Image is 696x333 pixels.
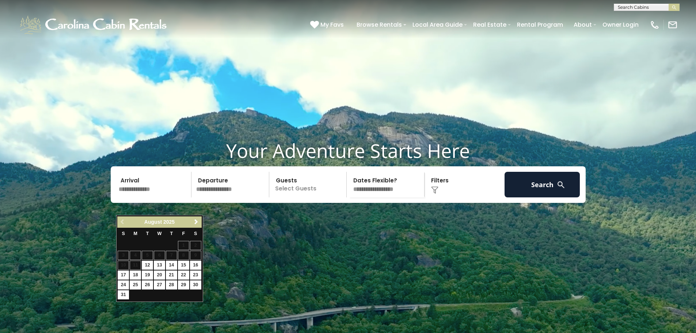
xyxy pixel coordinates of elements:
[154,270,165,280] a: 20
[18,14,170,36] img: White-1-1-2.png
[166,270,177,280] a: 21
[431,186,438,194] img: filter--v1.png
[505,172,580,197] button: Search
[130,280,141,290] a: 25
[190,280,201,290] a: 30
[194,231,197,236] span: Saturday
[570,18,596,31] a: About
[144,219,162,225] span: August
[157,231,162,236] span: Wednesday
[154,280,165,290] a: 27
[142,261,153,270] a: 12
[353,18,406,31] a: Browse Rentals
[142,270,153,280] a: 19
[320,20,344,29] span: My Favs
[130,270,141,280] a: 18
[154,261,165,270] a: 13
[5,139,691,162] h1: Your Adventure Starts Here
[409,18,466,31] a: Local Area Guide
[469,18,510,31] a: Real Estate
[163,219,175,225] span: 2025
[118,290,129,299] a: 31
[142,280,153,290] a: 26
[182,231,185,236] span: Friday
[192,217,201,227] a: Next
[122,231,125,236] span: Sunday
[118,270,129,280] a: 17
[166,280,177,290] a: 28
[513,18,567,31] a: Rental Program
[190,261,201,270] a: 16
[556,180,566,189] img: search-regular-white.png
[650,20,660,30] img: phone-regular-white.png
[190,270,201,280] a: 23
[310,20,346,30] a: My Favs
[133,231,137,236] span: Monday
[193,219,199,225] span: Next
[668,20,678,30] img: mail-regular-white.png
[271,172,347,197] p: Select Guests
[178,280,189,290] a: 29
[178,261,189,270] a: 15
[170,231,173,236] span: Thursday
[599,18,642,31] a: Owner Login
[146,231,149,236] span: Tuesday
[166,261,177,270] a: 14
[118,280,129,290] a: 24
[178,270,189,280] a: 22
